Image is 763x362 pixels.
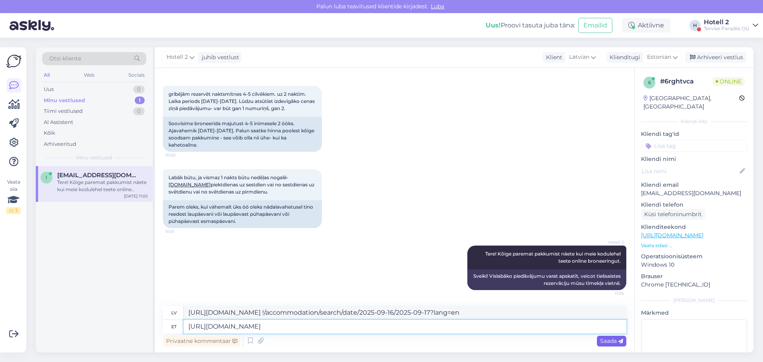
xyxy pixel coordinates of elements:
[57,179,148,193] div: Tere! Kõige paremat pakkumist näete kui meie kodulehel teete online broneeringut.
[171,320,176,333] div: et
[647,53,671,62] span: Estonian
[199,53,239,62] div: juhib vestlust
[133,85,145,93] div: 0
[485,251,622,264] span: Tere! Kõige paremat pakkumist näete kui meie kodulehel teete online broneeringut.
[44,85,54,93] div: Uus
[689,20,701,31] div: H
[165,228,195,234] span: 10:51
[163,200,322,228] div: Parem oleks, kui vähemalt üks öö oleks nädalavahetusel tino reedest laupäevani või laupäevast püh...
[82,70,96,80] div: Web
[578,18,612,33] button: Emailid
[168,182,211,188] a: [DOMAIN_NAME]
[167,53,188,62] span: Hotell 2
[57,172,140,179] span: inga.kozaka@gmail.com
[46,174,47,180] span: i
[641,252,747,261] p: Operatsioonisüsteem
[594,290,624,296] span: 11:05
[165,152,195,158] span: 10:50
[44,97,85,105] div: Minu vestlused
[641,272,747,281] p: Brauser
[44,140,76,148] div: Arhiveeritud
[648,79,651,85] span: 6
[467,269,626,290] div: Sveiki! Vislabāko piedāvājumu varat apskatīt, veicot tiešsaistes rezervāciju mūsu tīmekļa vietnē.
[641,167,738,176] input: Lisa nimi
[641,223,747,231] p: Klienditeekond
[704,19,749,25] div: Hotell 2
[6,207,21,214] div: 0 / 3
[713,77,745,86] span: Online
[641,232,703,239] a: [URL][DOMAIN_NAME]
[641,201,747,209] p: Kliendi telefon
[641,261,747,269] p: Windows 10
[641,181,747,189] p: Kliendi email
[685,52,746,63] div: Arhiveeri vestlus
[569,53,589,62] span: Latvian
[704,19,758,32] a: Hotell 2Tervise Paradiis OÜ
[49,54,81,63] span: Otsi kliente
[641,140,747,152] input: Lisa tag
[486,21,501,29] b: Uus!
[641,297,747,304] div: [PERSON_NAME]
[42,70,51,80] div: All
[622,18,670,33] div: Aktiivne
[163,336,240,347] div: Privaatne kommentaar
[641,118,747,125] div: Kliendi info
[594,239,624,245] span: Hotell 2
[171,306,177,319] div: lv
[127,70,146,80] div: Socials
[641,281,747,289] p: Chrome [TECHNICAL_ID]
[6,178,21,214] div: Vaata siia
[704,25,749,32] div: Tervise Paradiis OÜ
[124,193,148,199] div: [DATE] 11:05
[543,53,562,62] div: Klient
[44,118,73,126] div: AI Assistent
[184,320,626,333] textarea: [URL][DOMAIN_NAME]
[641,130,747,138] p: Kliendi tag'id
[641,155,747,163] p: Kliendi nimi
[428,3,447,10] span: Luba
[44,107,83,115] div: Tiimi vestlused
[643,94,739,111] div: [GEOGRAPHIC_DATA], [GEOGRAPHIC_DATA]
[6,54,21,69] img: Askly Logo
[163,117,322,152] div: Soovisime broneerida majutust 4-5 inimesele 2 ööks. Ajavahemik [DATE]-[DATE]. Palun saatke hinna ...
[135,97,145,105] div: 1
[641,189,747,197] p: [EMAIL_ADDRESS][DOMAIN_NAME]
[660,77,713,86] div: # 6rghtvca
[600,337,623,345] span: Saada
[641,309,747,317] p: Märkmed
[641,209,705,220] div: Küsi telefoninumbrit
[133,107,145,115] div: 0
[76,154,112,161] span: Minu vestlused
[641,242,747,249] p: Vaata edasi ...
[44,129,55,137] div: Kõik
[486,21,575,30] div: Proovi tasuta juba täna:
[168,91,316,111] span: gribējām rezervēt naktsmītnes 4-5 cilvēkiem. uz 2 naktīm. Laika periods [DATE]-[DATE]. Lūdzu atsū...
[606,53,640,62] div: Klienditugi
[168,174,316,195] span: Labāk būtu, ja vismaz 1 nakts būtu nedēļas nogalē- piektdienas uz sestdien vai no sestdienas uz s...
